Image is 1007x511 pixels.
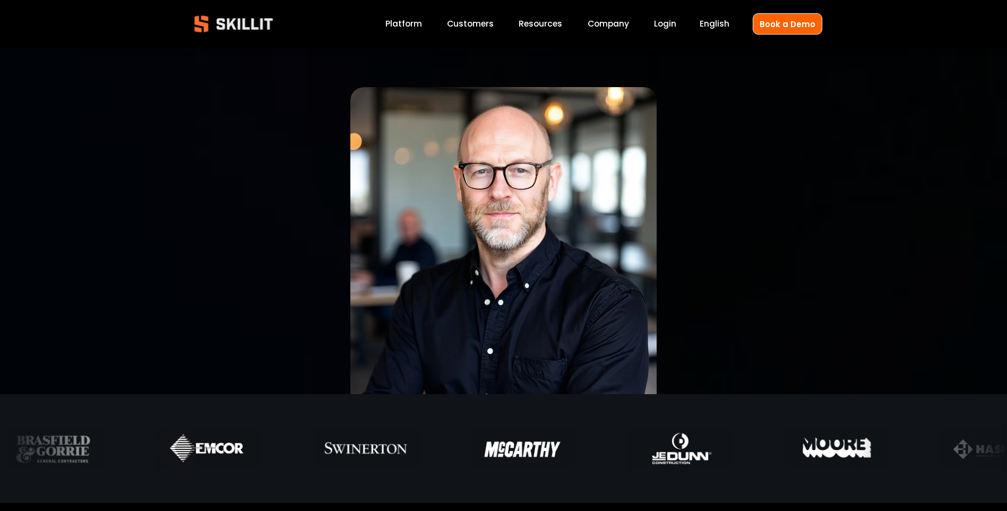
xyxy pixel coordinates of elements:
a: Customers [447,17,494,31]
span: Resources [519,18,562,30]
div: language picker [700,17,729,31]
img: Skillit [185,8,282,40]
a: Platform [385,17,422,31]
a: Book a Demo [753,13,822,34]
a: Company [588,17,629,31]
a: folder dropdown [519,17,562,31]
a: Login [654,17,676,31]
span: English [700,18,729,30]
